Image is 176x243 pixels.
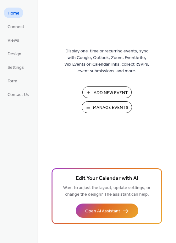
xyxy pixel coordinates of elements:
a: Contact Us [4,89,33,99]
button: Open AI Assistant [76,204,138,218]
button: Add New Event [82,86,132,98]
span: Settings [8,64,24,71]
a: Connect [4,21,28,32]
span: Form [8,78,17,85]
span: Home [8,10,19,17]
span: Edit Your Calendar with AI [76,174,138,183]
a: Views [4,35,23,45]
span: Open AI Assistant [85,208,120,215]
span: Add New Event [94,90,128,96]
span: Connect [8,24,24,30]
span: Views [8,37,19,44]
a: Design [4,48,25,59]
a: Home [4,8,23,18]
span: Manage Events [93,104,128,111]
span: Design [8,51,21,57]
span: Display one-time or recurring events, sync with Google, Outlook, Zoom, Eventbrite, Wix Events or ... [64,48,149,74]
a: Settings [4,62,28,72]
span: Contact Us [8,92,29,98]
span: Want to adjust the layout, update settings, or change the design? The assistant can help. [63,184,151,199]
a: Form [4,75,21,86]
button: Manage Events [82,101,132,113]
